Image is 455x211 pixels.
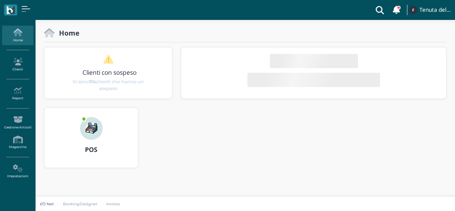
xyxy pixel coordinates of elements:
a: ... Tenuta del Barco [408,1,451,19]
a: Clienti [2,55,33,74]
a: Gestione Articoli [2,113,33,132]
b: 114 [89,79,96,84]
iframe: Help widget launcher [405,189,449,205]
h4: Tenuta del Barco [419,7,451,13]
h3: Clienti con sospeso [59,69,160,76]
b: POS [85,145,97,154]
div: 1 / 1 [44,47,172,99]
img: ... [409,6,417,14]
a: Magazzino [2,133,33,152]
a: ... POS [44,107,138,176]
a: Clienti con sospeso Vi sono114clienti che hanno un sospeso [58,54,159,92]
a: Impostazioni [2,162,33,181]
span: Vi sono clienti che hanno un sospeso [71,78,146,91]
a: Report [2,84,33,104]
h2: Home [54,29,79,37]
a: Home [2,26,33,45]
img: logo [6,6,15,14]
img: ... [80,117,103,140]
